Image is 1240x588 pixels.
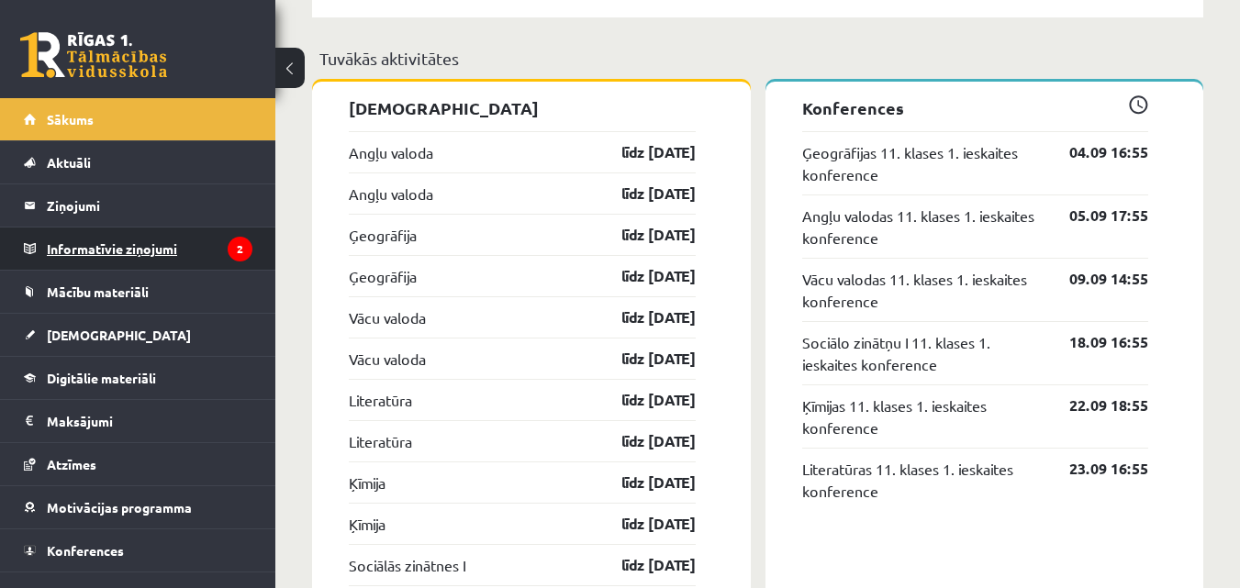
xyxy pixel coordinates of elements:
a: 18.09 16:55 [1042,331,1148,353]
a: līdz [DATE] [589,554,696,576]
a: Literatūra [349,430,412,452]
a: Sociālo zinātņu I 11. klases 1. ieskaites konference [802,331,1043,375]
a: Konferences [24,529,252,571]
a: Ģeogrāfija [349,265,417,287]
p: Tuvākās aktivitātes [319,46,1196,71]
a: Ziņojumi [24,184,252,227]
span: Atzīmes [47,456,96,472]
a: Ķīmija [349,472,385,494]
span: Sākums [47,111,94,128]
span: Motivācijas programma [47,499,192,516]
a: Atzīmes [24,443,252,485]
a: līdz [DATE] [589,389,696,411]
a: līdz [DATE] [589,348,696,370]
a: 09.09 14:55 [1042,268,1148,290]
a: Vācu valodas 11. klases 1. ieskaites konference [802,268,1043,312]
a: Angļu valoda [349,141,433,163]
span: Aktuāli [47,154,91,171]
legend: Maksājumi [47,400,252,442]
a: 05.09 17:55 [1042,205,1148,227]
a: līdz [DATE] [589,183,696,205]
a: līdz [DATE] [589,306,696,328]
a: līdz [DATE] [589,141,696,163]
a: Ķīmija [349,513,385,535]
a: Literatūra [349,389,412,411]
a: Sākums [24,98,252,140]
span: [DEMOGRAPHIC_DATA] [47,327,191,343]
a: Aktuāli [24,141,252,183]
p: Konferences [802,95,1149,120]
a: līdz [DATE] [589,265,696,287]
i: 2 [228,237,252,261]
a: Angļu valodas 11. klases 1. ieskaites konference [802,205,1043,249]
a: 22.09 18:55 [1042,394,1148,416]
a: Angļu valoda [349,183,433,205]
a: 04.09 16:55 [1042,141,1148,163]
a: Ģeogrāfija [349,224,417,246]
span: Digitālie materiāli [47,370,156,386]
a: Ģeogrāfijas 11. klases 1. ieskaites konference [802,141,1043,185]
a: līdz [DATE] [589,472,696,494]
a: Maksājumi [24,400,252,442]
a: Ķīmijas 11. klases 1. ieskaites konference [802,394,1043,438]
a: Mācību materiāli [24,271,252,313]
a: Sociālās zinātnes I [349,554,465,576]
span: Mācību materiāli [47,283,149,300]
a: līdz [DATE] [589,513,696,535]
a: Literatūras 11. klases 1. ieskaites konference [802,458,1043,502]
a: līdz [DATE] [589,224,696,246]
p: [DEMOGRAPHIC_DATA] [349,95,696,120]
a: Vācu valoda [349,348,426,370]
span: Konferences [47,542,124,559]
a: [DEMOGRAPHIC_DATA] [24,314,252,356]
legend: Ziņojumi [47,184,252,227]
a: līdz [DATE] [589,430,696,452]
a: Digitālie materiāli [24,357,252,399]
legend: Informatīvie ziņojumi [47,227,252,270]
a: Vācu valoda [349,306,426,328]
a: 23.09 16:55 [1042,458,1148,480]
a: Motivācijas programma [24,486,252,528]
a: Informatīvie ziņojumi2 [24,227,252,270]
a: Rīgas 1. Tālmācības vidusskola [20,32,167,78]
